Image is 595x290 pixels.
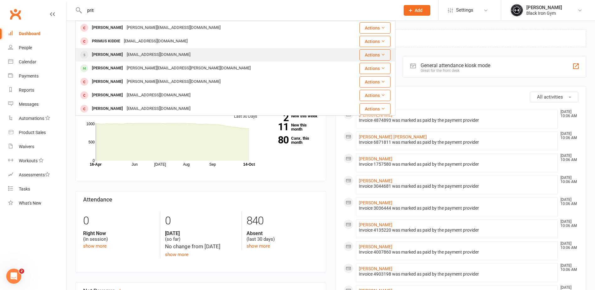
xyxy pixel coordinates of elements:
[557,176,578,184] time: [DATE] 10:06 AM
[83,230,155,236] strong: Right Now
[8,126,66,140] a: Product Sales
[359,162,555,167] div: Invoice 1757580 was marked as paid by the payment provider
[557,242,578,250] time: [DATE] 10:06 AM
[165,242,237,251] div: No change from [DATE]
[359,118,555,123] div: Invoice 4874893 was marked as paid by the payment provider
[90,91,125,100] div: [PERSON_NAME]
[359,36,390,47] button: Actions
[125,23,222,32] div: [PERSON_NAME][EMAIL_ADDRESS][DOMAIN_NAME]
[8,168,66,182] a: Assessments
[19,102,39,107] div: Messages
[19,45,32,50] div: People
[8,111,66,126] a: Automations
[359,49,390,61] button: Actions
[19,88,34,93] div: Reports
[511,4,523,17] img: thumb_image1623296242.png
[247,212,318,230] div: 840
[90,104,125,113] div: [PERSON_NAME]
[267,135,289,145] strong: 80
[8,69,66,83] a: Payments
[359,90,390,101] button: Actions
[19,201,41,206] div: What's New
[6,269,21,284] iframe: Intercom live chat
[557,154,578,162] time: [DATE] 10:06 AM
[267,114,318,118] a: 2New this week
[557,264,578,272] time: [DATE] 10:06 AM
[247,243,270,249] a: show more
[125,91,192,100] div: [EMAIL_ADDRESS][DOMAIN_NAME]
[8,97,66,111] a: Messages
[359,244,392,249] a: [PERSON_NAME]
[247,230,318,236] strong: Absent
[359,103,390,115] button: Actions
[415,8,422,13] span: Add
[359,222,392,227] a: [PERSON_NAME]
[90,37,122,46] div: PRIMUS KIDDIE
[83,230,155,242] div: (in session)
[19,269,24,274] span: 2
[8,83,66,97] a: Reports
[90,23,125,32] div: [PERSON_NAME]
[343,92,579,98] h3: Recent Activity
[90,64,125,73] div: [PERSON_NAME]
[125,64,252,73] div: [PERSON_NAME][EMAIL_ADDRESS][PERSON_NAME][DOMAIN_NAME]
[267,113,289,122] strong: 2
[165,230,237,242] div: (so far)
[90,77,125,86] div: [PERSON_NAME]
[8,140,66,154] a: Waivers
[359,76,390,88] button: Actions
[19,186,30,191] div: Tasks
[19,172,50,177] div: Assessments
[359,184,555,189] div: Invoice 3044681 was marked as paid by the payment provider
[421,62,490,68] div: General attendance kiosk mode
[165,212,237,230] div: 0
[8,55,66,69] a: Calendar
[526,5,562,10] div: [PERSON_NAME]
[359,228,555,233] div: Invoice 4135220 was marked as paid by the payment provider
[122,37,189,46] div: [EMAIL_ADDRESS][DOMAIN_NAME]
[557,198,578,206] time: [DATE] 10:06 AM
[8,41,66,55] a: People
[125,104,192,113] div: [EMAIL_ADDRESS][DOMAIN_NAME]
[456,3,473,17] span: Settings
[19,73,39,78] div: Payments
[359,22,390,34] button: Actions
[83,243,107,249] a: show more
[19,116,44,121] div: Automations
[359,200,392,205] a: [PERSON_NAME]
[557,220,578,228] time: [DATE] 10:06 AM
[526,10,562,16] div: Black Iron Gym
[267,136,318,144] a: 80Canx. this month
[530,92,578,102] button: All activities
[359,250,555,255] div: Invoice 4007860 was marked as paid by the payment provider
[82,6,396,15] input: Search...
[8,196,66,210] a: What's New
[359,271,555,277] div: Invoice 4903198 was marked as paid by the payment provider
[359,178,392,183] a: [PERSON_NAME]
[421,68,490,73] div: Great for the front desk
[557,110,578,118] time: [DATE] 10:06 AM
[359,63,390,74] button: Actions
[557,132,578,140] time: [DATE] 10:06 AM
[359,266,392,271] a: [PERSON_NAME]
[359,206,555,211] div: Invoice 3036444 was marked as paid by the payment provider
[404,5,430,16] button: Add
[19,59,36,64] div: Calendar
[19,31,40,36] div: Dashboard
[267,123,318,131] a: 11New this month
[19,158,38,163] div: Workouts
[359,140,555,145] div: Invoice 6871811 was marked as paid by the payment provider
[19,130,46,135] div: Product Sales
[83,196,318,203] h3: Attendance
[359,134,427,139] a: [PERSON_NAME] [PERSON_NAME]
[359,156,392,161] a: [PERSON_NAME]
[19,144,34,149] div: Waivers
[267,122,289,132] strong: 11
[537,94,563,100] span: All activities
[125,77,222,86] div: [PERSON_NAME][EMAIL_ADDRESS][DOMAIN_NAME]
[165,230,237,236] strong: [DATE]
[247,230,318,242] div: (last 30 days)
[83,212,155,230] div: 0
[8,182,66,196] a: Tasks
[8,154,66,168] a: Workouts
